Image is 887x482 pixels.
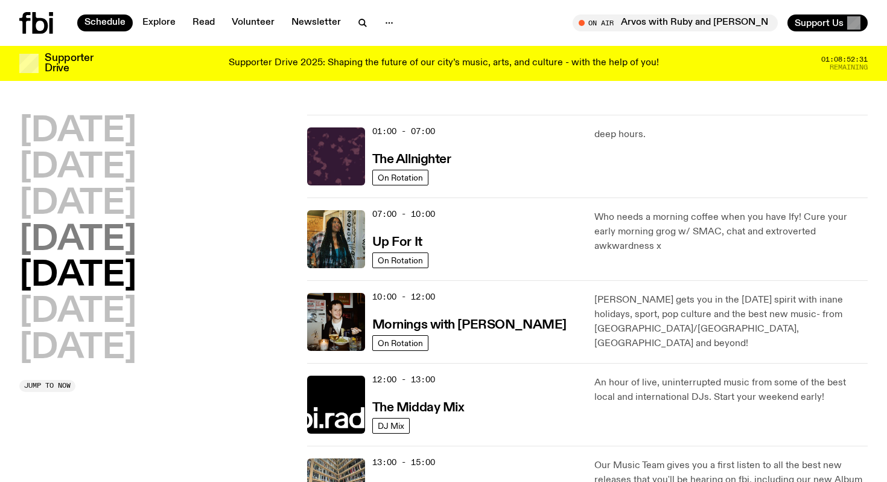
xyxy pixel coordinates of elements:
a: On Rotation [372,335,428,351]
a: Schedule [77,14,133,31]
h3: Mornings with [PERSON_NAME] [372,319,567,332]
span: Remaining [830,64,868,71]
button: [DATE] [19,259,136,293]
span: On Rotation [378,255,423,265]
button: [DATE] [19,151,136,185]
button: Support Us [787,14,868,31]
span: Support Us [795,18,844,28]
p: Supporter Drive 2025: Shaping the future of our city’s music, arts, and culture - with the help o... [229,58,659,69]
h3: Supporter Drive [45,53,93,74]
button: [DATE] [19,223,136,257]
a: The Midday Mix [372,399,465,414]
a: DJ Mix [372,418,410,434]
a: On Rotation [372,252,428,268]
h3: The Midday Mix [372,402,465,414]
a: Read [185,14,222,31]
span: 07:00 - 10:00 [372,208,435,220]
a: On Rotation [372,170,428,185]
button: [DATE] [19,187,136,221]
h3: Up For It [372,236,422,249]
p: [PERSON_NAME] gets you in the [DATE] spirit with inane holidays, sport, pop culture and the best ... [594,293,868,351]
a: Volunteer [224,14,282,31]
h3: The Allnighter [372,153,451,166]
span: DJ Mix [378,421,404,430]
button: Jump to now [19,380,75,392]
button: [DATE] [19,295,136,329]
p: An hour of live, uninterrupted music from some of the best local and international DJs. Start you... [594,376,868,405]
span: On Rotation [378,173,423,182]
a: Newsletter [284,14,348,31]
a: Mornings with [PERSON_NAME] [372,317,567,332]
img: Ify - a Brown Skin girl with black braided twists, looking up to the side with her tongue stickin... [307,210,365,268]
p: Who needs a morning coffee when you have Ify! Cure your early morning grog w/ SMAC, chat and extr... [594,210,868,254]
span: 01:00 - 07:00 [372,126,435,137]
span: 12:00 - 13:00 [372,374,435,385]
span: 13:00 - 15:00 [372,457,435,468]
a: The Allnighter [372,151,451,166]
a: Explore [135,14,183,31]
p: deep hours. [594,127,868,142]
span: Jump to now [24,382,71,389]
span: On Rotation [378,338,423,347]
button: On AirArvos with Ruby and [PERSON_NAME] [573,14,778,31]
span: 01:08:52:31 [821,56,868,63]
a: Up For It [372,234,422,249]
span: 10:00 - 12:00 [372,291,435,303]
img: Sam blankly stares at the camera, brightly lit by a camera flash wearing a hat collared shirt and... [307,293,365,351]
button: [DATE] [19,332,136,365]
button: [DATE] [19,115,136,149]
